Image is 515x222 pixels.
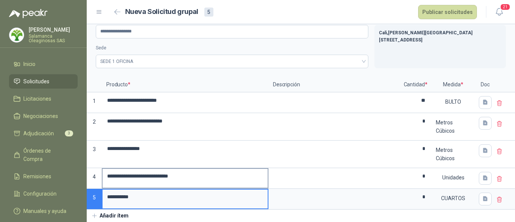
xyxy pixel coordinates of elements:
span: SEDE 1 OFICINA [100,56,364,67]
div: 5 [204,8,213,17]
a: Negociaciones [9,109,78,123]
div: Metros Cúbicos [431,114,475,139]
a: Manuales y ayuda [9,204,78,218]
p: 2 [87,113,102,141]
p: 3 [87,141,102,168]
div: Unidades [431,169,475,186]
p: Cali , [PERSON_NAME][GEOGRAPHIC_DATA] [379,29,501,37]
p: Cantidad [400,77,431,92]
a: Inicio [9,57,78,71]
a: Órdenes de Compra [9,144,78,166]
a: Solicitudes [9,74,78,89]
a: Remisiones [9,169,78,184]
a: Licitaciones [9,92,78,106]
span: 3 [65,130,73,136]
p: 1 [87,92,102,113]
p: Producto [102,77,268,92]
span: 21 [500,3,510,11]
a: Configuración [9,187,78,201]
span: Inicio [23,60,35,68]
span: Solicitudes [23,77,49,86]
span: Licitaciones [23,95,51,103]
p: Doc [476,77,495,92]
span: Negociaciones [23,112,58,120]
img: Logo peakr [9,9,48,18]
p: Salamanca Oleaginosas SAS [29,34,78,43]
span: Configuración [23,190,57,198]
p: Descripción [268,77,400,92]
div: Metros Cúbicos [431,141,475,167]
p: [PERSON_NAME] [29,27,78,32]
button: Publicar solicitudes [418,5,477,19]
h2: Nueva Solicitud grupal [125,6,198,17]
p: 4 [87,168,102,189]
button: 21 [492,5,506,19]
span: Manuales y ayuda [23,207,66,215]
div: BULTO [431,93,475,110]
span: Órdenes de Compra [23,147,71,163]
a: Adjudicación3 [9,126,78,141]
span: Remisiones [23,172,51,181]
div: CUARTOS [431,190,475,207]
span: Adjudicación [23,129,54,138]
p: Medida [431,77,476,92]
label: Sede [96,44,368,52]
img: Company Logo [9,28,24,42]
p: 5 [87,189,102,210]
p: [STREET_ADDRESS] [379,37,501,44]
